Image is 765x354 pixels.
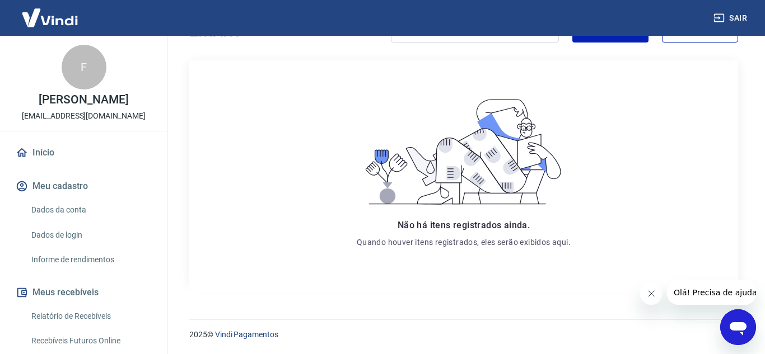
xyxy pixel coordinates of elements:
button: Sair [711,8,752,29]
button: Meus recebíveis [13,280,154,305]
img: Vindi [13,1,86,35]
span: Não há itens registrados ainda. [398,220,530,230]
p: [PERSON_NAME] [39,94,128,106]
a: Dados da conta [27,199,154,221]
iframe: Botão para abrir a janela de mensagens [720,309,756,345]
a: Relatório de Recebíveis [27,305,154,328]
a: Recebíveis Futuros Online [27,329,154,352]
a: Vindi Pagamentos [215,330,278,339]
div: F [62,45,106,89]
span: Olá! Precisa de ajuda? [7,8,94,17]
p: 2025 © [189,329,738,341]
iframe: Mensagem da empresa [667,280,756,305]
a: Início [13,140,154,165]
p: Quando houver itens registrados, eles serão exibidos aqui. [357,237,571,248]
p: [EMAIL_ADDRESS][DOMAIN_NAME] [22,110,146,122]
a: Dados de login [27,224,154,247]
a: Informe de rendimentos [27,248,154,271]
button: Meu cadastro [13,174,154,199]
iframe: Fechar mensagem [640,282,663,305]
